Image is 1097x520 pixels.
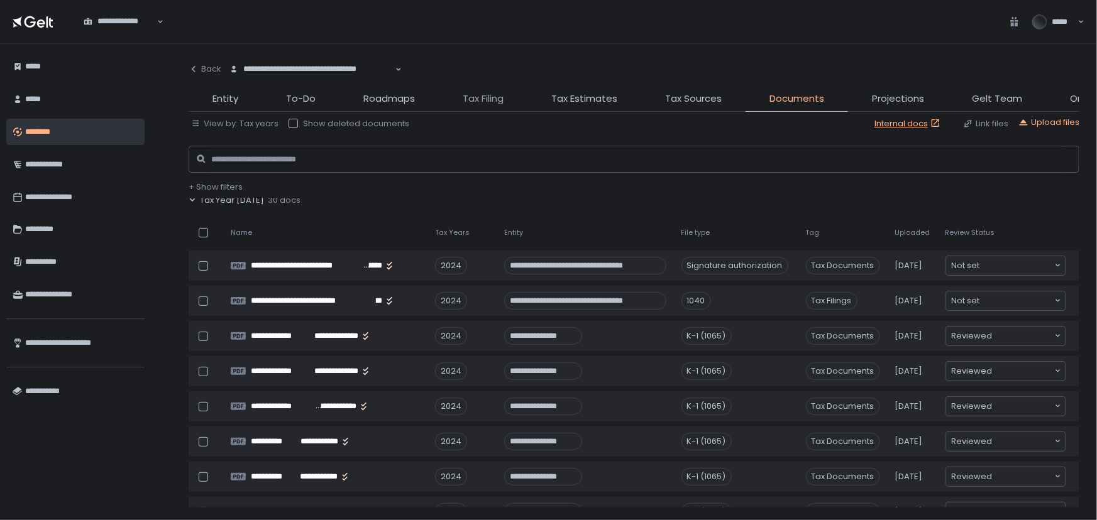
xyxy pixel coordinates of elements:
span: [DATE] [895,330,923,342]
span: [DATE] [895,401,923,412]
button: + Show filters [189,181,243,193]
span: Tax Documents [806,327,880,345]
span: Tax Filing [463,92,504,106]
input: Search for option [980,259,1054,272]
span: To-Do [286,92,316,106]
div: 2024 [435,398,467,415]
span: Reviewed [952,470,993,483]
a: Internal docs [874,118,943,129]
div: Search for option [946,432,1066,451]
div: 1040 [681,292,711,310]
span: Entity [212,92,238,106]
input: Search for option [993,435,1054,448]
input: Search for option [993,330,1054,342]
span: Reviewed [952,435,993,448]
span: [DATE] [895,506,923,517]
span: Tax Estimates [551,92,617,106]
div: Search for option [946,256,1066,275]
div: K-1 (1065) [681,362,732,380]
div: K-1 (1065) [681,468,732,485]
div: 2024 [435,292,467,310]
div: K-1 (1065) [681,327,732,345]
div: Search for option [946,362,1066,381]
span: Projections [872,92,924,106]
div: 2024 [435,327,467,345]
span: Entity [504,228,523,237]
span: Reviewed [952,330,993,342]
div: Search for option [221,57,402,83]
div: K-1 (1065) [681,398,732,415]
span: [DATE] [895,260,923,271]
div: Back [189,63,221,75]
span: Tax Documents [806,257,880,274]
span: [DATE] [895,471,923,482]
span: File type [681,228,710,237]
span: Gelt Team [972,92,1022,106]
div: 2024 [435,433,467,450]
span: + Show filters [189,181,243,193]
div: 2024 [435,468,467,485]
span: Reviewed [952,400,993,413]
span: [DATE] [895,295,923,306]
span: Review Status [945,228,995,237]
span: Tax Year [DATE] [200,195,264,206]
button: Link files [963,118,1008,129]
div: Signature authorization [681,257,788,274]
span: [DATE] [895,436,923,447]
span: Tax Filings [806,292,857,310]
div: 2024 [435,362,467,380]
button: Upload files [1018,117,1079,128]
button: Back [189,57,221,82]
span: Not set [952,295,980,307]
span: Documents [769,92,824,106]
span: Reviewed [952,506,993,518]
span: Roadmaps [363,92,415,106]
div: K-1 (1065) [681,433,732,450]
div: Search for option [946,467,1066,486]
span: Tag [806,228,820,237]
div: Search for option [946,397,1066,416]
input: Search for option [229,75,394,87]
input: Search for option [993,470,1054,483]
input: Search for option [993,506,1054,518]
span: Tax Documents [806,468,880,485]
div: Search for option [946,291,1066,310]
div: Search for option [75,9,163,35]
span: Not set [952,259,980,272]
input: Search for option [84,27,156,40]
span: [DATE] [895,366,923,377]
span: Tax Documents [806,433,880,450]
input: Search for option [993,400,1054,413]
span: Tax Documents [806,398,880,415]
span: 30 docs [268,195,300,206]
span: Tax Documents [806,362,880,380]
div: 2024 [435,257,467,274]
span: Tax Sources [665,92,722,106]
span: Tax Years [435,228,470,237]
span: Reviewed [952,365,993,377]
span: Name [231,228,252,237]
span: Uploaded [895,228,930,237]
input: Search for option [993,365,1054,377]
div: Search for option [946,327,1066,345]
input: Search for option [980,295,1054,307]
button: View by: Tax years [191,118,278,129]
